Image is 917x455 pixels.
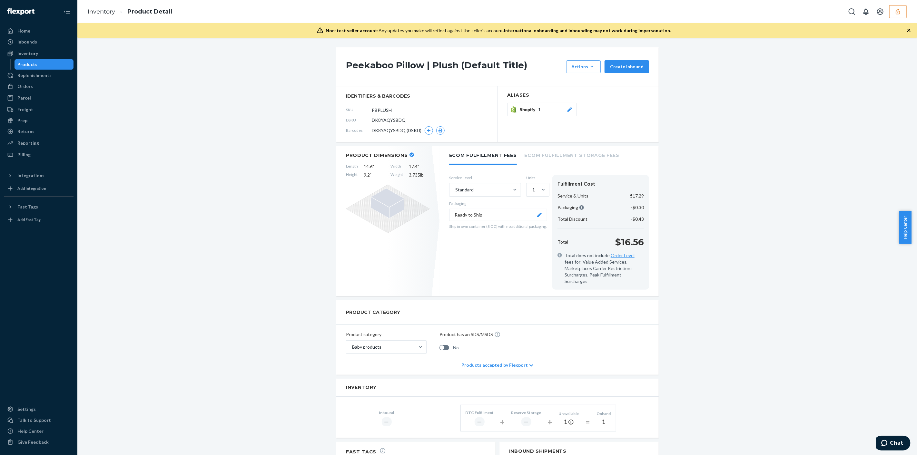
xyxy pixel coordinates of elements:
div: 1 [532,187,535,193]
span: DK8YAQYSBDQ (DSKU) [372,127,421,134]
button: Close Navigation [61,5,74,18]
div: Fast Tags [17,204,38,210]
div: Onhand [597,411,611,416]
div: Add Integration [17,186,46,191]
div: Freight [17,106,33,113]
div: DTC Fulfillment [466,410,494,415]
button: Open account menu [874,5,887,18]
div: Fulfillment Cost [557,180,644,188]
a: Home [4,26,74,36]
ol: breadcrumbs [83,2,177,21]
div: Settings [17,406,36,412]
div: 1 [559,418,579,426]
h1: Peekaboo Pillow | Plush (Default Title) [346,60,563,73]
a: Inventory [4,48,74,59]
span: DK8YAQYSBDQ [372,117,406,123]
span: 9.2 [364,172,385,178]
div: Inbound [379,410,394,415]
a: Order Level [611,253,635,258]
div: Talk to Support [17,417,51,423]
p: Total [557,239,568,245]
a: Returns [4,126,74,137]
div: Add Fast Tag [17,217,41,222]
li: Ecom Fulfillment Fees [449,146,517,165]
div: + [548,416,552,428]
span: SKU [346,107,372,112]
span: 14.6 [364,163,385,170]
div: 1 [597,418,611,426]
span: Barcodes [346,128,372,133]
div: Billing [17,151,31,158]
div: Prep [17,117,27,124]
label: Units [526,175,547,180]
div: Baby products [352,344,381,350]
div: Reserve Storage [511,410,541,415]
button: Give Feedback [4,437,74,447]
span: No [453,344,459,351]
div: Integrations [17,172,44,179]
span: 1 [538,106,541,113]
div: Help Center [17,428,44,434]
div: ― [382,417,392,426]
a: Products [15,59,74,70]
span: " [418,164,419,169]
a: Billing [4,150,74,160]
li: Ecom Fulfillment Storage Fees [525,146,619,164]
span: " [370,172,371,178]
span: 17.4 [409,163,430,170]
p: $16.56 [615,236,644,248]
div: Returns [17,128,35,135]
span: identifiers & barcodes [346,93,488,99]
a: Reporting [4,138,74,148]
div: Standard [455,187,474,193]
p: Product has an SDS/MSDS [439,331,493,338]
div: Parcel [17,95,31,101]
div: Actions [571,63,596,70]
button: Integrations [4,170,74,181]
span: Total does not include fees for: Value Added Services, Marketplaces Carrier Restrictions Surcharg... [565,252,644,285]
label: Service Level [449,175,521,180]
p: -$0.43 [631,216,644,222]
div: Give Feedback [17,439,49,445]
img: Flexport logo [7,8,35,15]
button: Talk to Support [4,415,74,425]
div: Inbounds [17,39,37,45]
span: 3.735 lb [409,172,430,178]
h2: PRODUCT CATEGORY [346,306,400,318]
button: Open Search Box [845,5,858,18]
p: Ship in own container (SIOC) with no additional packaging. [449,224,547,229]
a: Add Integration [4,183,74,194]
div: Any updates you make will reflect against the seller's account. [326,27,671,34]
span: International onboarding and inbounding may not work during impersonation. [504,28,671,33]
button: Ready to Ship [449,209,547,221]
p: Product category [346,331,427,338]
span: Height [346,172,358,178]
a: Product Detail [127,8,172,15]
p: Total Discount [557,216,587,222]
div: Replenishments [17,72,52,79]
button: Help Center [899,211,912,244]
a: Freight [4,104,74,115]
p: Packaging [557,204,584,211]
a: Replenishments [4,70,74,81]
div: Products [18,61,38,68]
p: $17.29 [630,193,644,199]
iframe: Opens a widget where you can chat to one of our agents [876,436,911,452]
div: Products accepted by Flexport [461,355,533,375]
div: Orders [17,83,33,90]
div: + [500,416,505,428]
div: Reporting [17,140,39,146]
h2: Product Dimensions [346,152,408,158]
a: Prep [4,115,74,126]
button: Create inbound [605,60,649,73]
div: Unavailable [559,411,579,416]
a: Settings [4,404,74,414]
span: " [372,164,374,169]
p: Service & Units [557,193,588,199]
div: ― [521,417,531,426]
p: -$0.30 [631,204,644,211]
